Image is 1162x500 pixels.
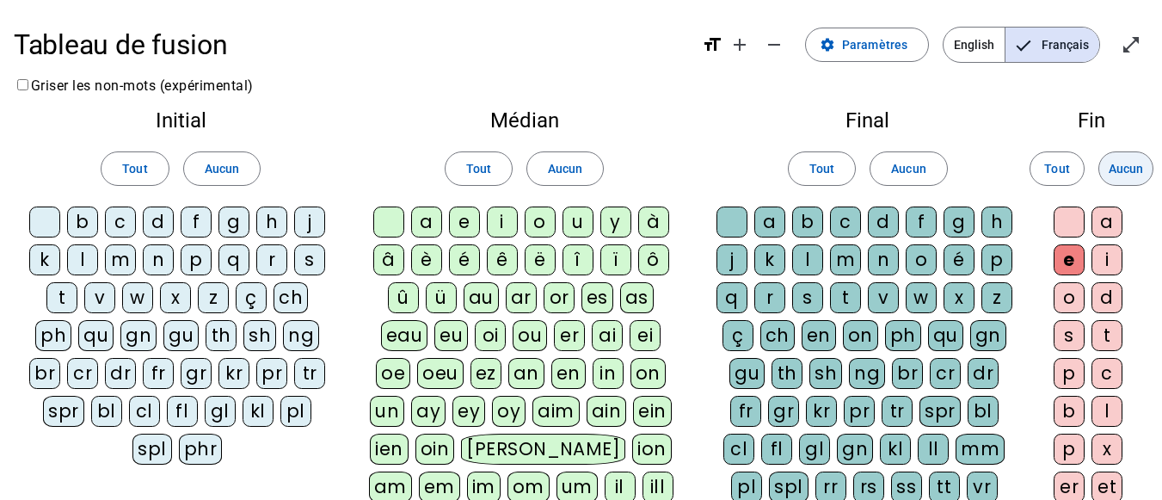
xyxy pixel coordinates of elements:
div: ü [426,282,457,313]
div: d [1091,282,1122,313]
div: î [563,244,593,275]
span: Tout [122,158,147,179]
button: Aucun [870,151,947,186]
div: gr [768,396,799,427]
div: kr [218,358,249,389]
div: y [600,207,631,238]
div: kl [880,434,911,465]
div: ey [452,396,485,427]
div: b [792,207,823,238]
div: ë [525,244,556,275]
div: ez [470,358,501,389]
button: Augmenter la taille de la police [722,28,757,62]
div: dr [968,358,999,389]
button: Aucun [183,151,261,186]
div: in [593,358,624,389]
div: oy [492,396,526,427]
div: spl [132,434,172,465]
div: gn [970,320,1006,351]
div: bl [91,396,122,427]
div: aim [532,396,580,427]
div: x [160,282,191,313]
button: Entrer en plein écran [1114,28,1148,62]
div: r [256,244,287,275]
button: Aucun [1098,151,1153,186]
div: s [1054,320,1085,351]
div: o [906,244,937,275]
div: h [981,207,1012,238]
div: w [122,282,153,313]
div: ç [722,320,753,351]
div: p [1054,434,1085,465]
div: ch [274,282,308,313]
div: en [551,358,586,389]
div: oin [415,434,455,465]
div: an [508,358,544,389]
div: fl [167,396,198,427]
span: Tout [466,158,491,179]
mat-icon: remove [764,34,784,55]
div: o [1054,282,1085,313]
div: ay [411,396,446,427]
button: Aucun [526,151,604,186]
div: ar [506,282,537,313]
div: gu [729,358,765,389]
div: sh [809,358,842,389]
div: gl [799,434,830,465]
span: Tout [1044,158,1069,179]
div: spr [43,396,84,427]
div: x [944,282,974,313]
div: e [449,207,480,238]
div: f [906,207,937,238]
div: q [716,282,747,313]
div: e [1054,244,1085,275]
div: b [67,207,98,238]
div: r [754,282,785,313]
div: h [256,207,287,238]
div: ei [630,320,661,351]
div: gu [163,320,199,351]
div: g [944,207,974,238]
div: ph [35,320,71,351]
div: bl [968,396,999,427]
div: m [105,244,136,275]
div: eu [434,320,468,351]
div: o [525,207,556,238]
mat-icon: settings [820,37,835,52]
div: gr [181,358,212,389]
div: tr [294,358,325,389]
h2: Initial [28,110,334,131]
div: j [294,207,325,238]
div: ain [587,396,627,427]
mat-button-toggle-group: Language selection [943,27,1100,63]
div: l [67,244,98,275]
div: a [1091,207,1122,238]
div: é [944,244,974,275]
span: Paramètres [842,34,907,55]
button: Tout [1030,151,1085,186]
div: q [218,244,249,275]
div: or [544,282,575,313]
div: br [29,358,60,389]
span: Aucun [205,158,239,179]
div: c [830,207,861,238]
div: ng [283,320,319,351]
div: cr [930,358,961,389]
div: ê [487,244,518,275]
div: t [1091,320,1122,351]
div: fr [730,396,761,427]
input: Griser les non-mots (expérimental) [17,79,28,90]
div: cr [67,358,98,389]
div: n [143,244,174,275]
div: v [84,282,115,313]
div: en [802,320,836,351]
div: s [294,244,325,275]
div: k [754,244,785,275]
div: as [620,282,654,313]
div: j [716,244,747,275]
h2: Médian [361,110,686,131]
div: es [581,282,613,313]
div: u [563,207,593,238]
div: th [772,358,802,389]
div: x [1091,434,1122,465]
